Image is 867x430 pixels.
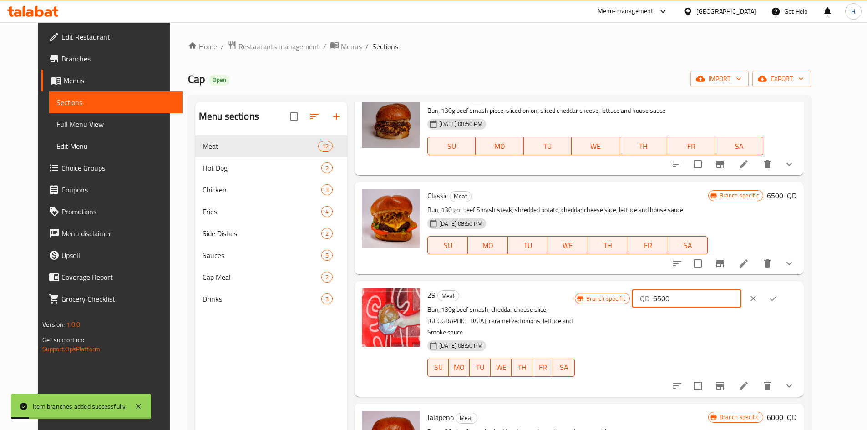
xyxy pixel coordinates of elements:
[598,6,654,17] div: Menu-management
[321,293,333,304] div: items
[709,253,731,274] button: Branch-specific-item
[372,41,398,52] span: Sections
[221,41,224,52] li: /
[756,153,778,175] button: delete
[436,120,486,128] span: [DATE] 08:50 PM
[738,258,749,269] a: Edit menu item
[322,186,332,194] span: 3
[666,153,688,175] button: sort-choices
[784,258,795,269] svg: Show Choices
[341,41,362,52] span: Menus
[532,359,553,377] button: FR
[195,135,347,157] div: Meat12
[209,75,230,86] div: Open
[321,184,333,195] div: items
[619,137,667,155] button: TH
[41,223,183,244] a: Menu disclaimer
[575,140,616,153] span: WE
[41,70,183,91] a: Menus
[61,162,175,173] span: Choice Groups
[479,140,520,153] span: MO
[330,40,362,52] a: Menus
[628,236,668,254] button: FR
[61,206,175,217] span: Promotions
[743,288,763,309] button: clear
[42,343,100,355] a: Support.OpsPlatform
[778,375,800,397] button: show more
[756,253,778,274] button: delete
[321,250,333,261] div: items
[690,71,749,87] button: import
[188,40,811,52] nav: breadcrumb
[688,254,707,273] span: Select to update
[767,189,796,202] h6: 6500 IQD
[362,288,420,347] img: 29
[195,223,347,244] div: Side Dishes2
[322,164,332,172] span: 2
[203,184,321,195] div: Chicken
[321,162,333,173] div: items
[427,304,574,338] p: Bun, 130g beef smash, cheddar cheese slice, [GEOGRAPHIC_DATA], caramelized onions, lettuce and Sm...
[536,361,550,374] span: FR
[653,289,741,308] input: Please enter price
[203,162,321,173] span: Hot Dog
[688,155,707,174] span: Select to update
[456,413,477,423] span: Meat
[188,41,217,52] a: Home
[427,236,468,254] button: SU
[195,266,347,288] div: Cap Meal2
[583,294,629,303] span: Branch specific
[767,411,796,424] h6: 6000 IQD
[572,137,619,155] button: WE
[42,319,65,330] span: Version:
[203,228,321,239] span: Side Dishes
[696,6,756,16] div: [GEOGRAPHIC_DATA]
[41,266,183,288] a: Coverage Report
[672,239,705,252] span: SA
[709,153,731,175] button: Branch-specific-item
[851,6,855,16] span: H
[756,375,778,397] button: delete
[666,375,688,397] button: sort-choices
[203,293,321,304] span: Drinks
[321,228,333,239] div: items
[318,141,333,152] div: items
[61,272,175,283] span: Coverage Report
[763,288,783,309] button: ok
[548,236,588,254] button: WE
[199,110,259,123] h2: Menu sections
[284,107,304,126] span: Select all sections
[738,159,749,170] a: Edit menu item
[56,141,175,152] span: Edit Menu
[668,236,708,254] button: SA
[476,137,523,155] button: MO
[203,206,321,217] div: Fries
[33,401,126,411] div: Item branches added successfully
[456,413,477,424] div: Meat
[716,413,763,421] span: Branch specific
[667,137,715,155] button: FR
[238,41,319,52] span: Restaurants management
[438,291,459,301] span: Meat
[209,76,230,84] span: Open
[195,179,347,201] div: Chicken3
[553,359,574,377] button: SA
[512,359,532,377] button: TH
[203,250,321,261] div: Sauces
[322,207,332,216] span: 4
[203,272,321,283] span: Cap Meal
[784,380,795,391] svg: Show Choices
[450,191,471,202] span: Meat
[709,375,731,397] button: Branch-specific-item
[195,288,347,310] div: Drinks3
[49,135,183,157] a: Edit Menu
[515,361,529,374] span: TH
[688,376,707,395] span: Select to update
[61,293,175,304] span: Grocery Checklist
[698,73,741,85] span: import
[61,250,175,261] span: Upsell
[436,341,486,350] span: [DATE] 08:50 PM
[436,219,486,228] span: [DATE] 08:50 PM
